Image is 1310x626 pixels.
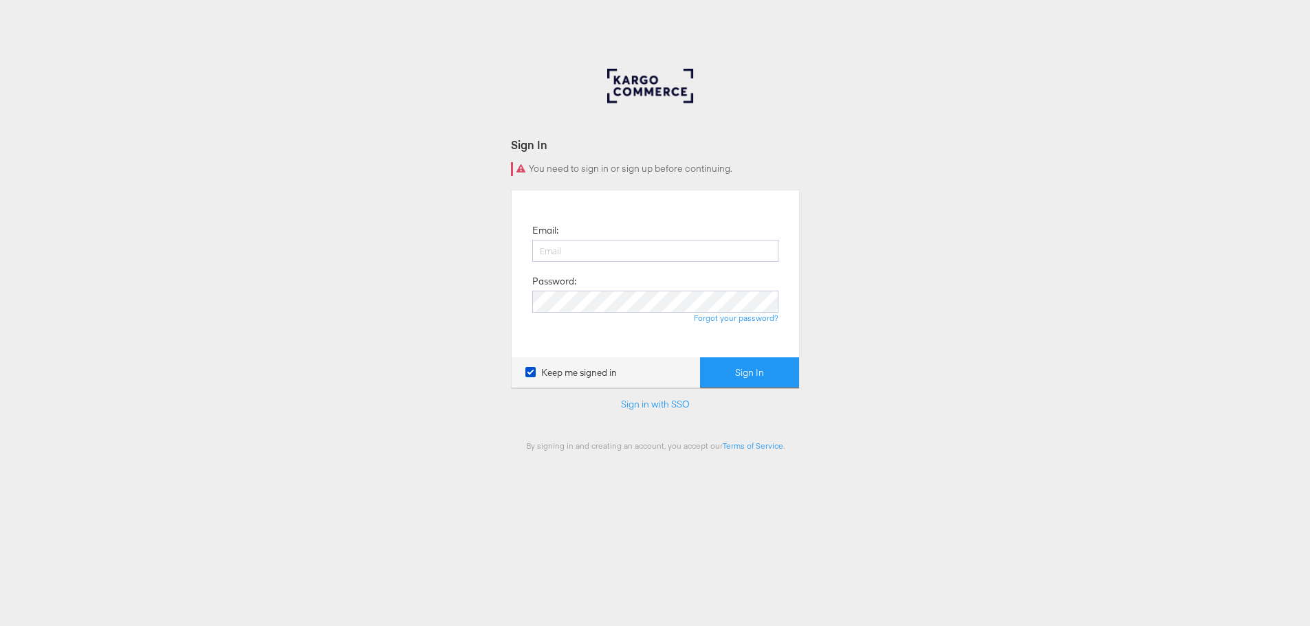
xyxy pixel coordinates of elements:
a: Terms of Service [723,440,783,451]
div: You need to sign in or sign up before continuing. [511,162,800,176]
a: Sign in with SSO [621,398,690,410]
div: By signing in and creating an account, you accept our . [511,440,800,451]
label: Email: [532,224,558,237]
button: Sign In [700,357,799,388]
label: Keep me signed in [525,366,617,379]
a: Forgot your password? [694,313,778,323]
label: Password: [532,275,576,288]
input: Email [532,240,778,262]
div: Sign In [511,137,800,153]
